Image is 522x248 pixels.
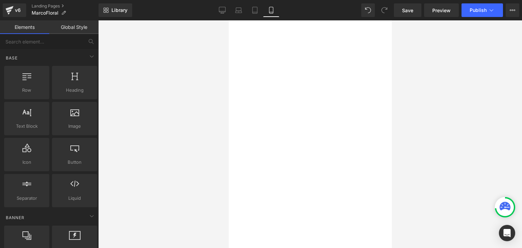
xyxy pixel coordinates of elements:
[6,123,47,130] span: Text Block
[6,159,47,166] span: Icon
[499,225,515,241] div: Open Intercom Messenger
[32,3,99,9] a: Landing Pages
[378,3,391,17] button: Redo
[14,6,22,15] div: v6
[424,3,459,17] a: Preview
[432,7,451,14] span: Preview
[214,3,230,17] a: Desktop
[361,3,375,17] button: Undo
[32,10,58,16] span: MarcoFloral
[230,3,247,17] a: Laptop
[49,20,99,34] a: Global Style
[6,195,47,202] span: Separator
[54,195,95,202] span: Liquid
[470,7,487,13] span: Publish
[5,55,18,61] span: Base
[54,123,95,130] span: Image
[54,87,95,94] span: Heading
[5,214,25,221] span: Banner
[462,3,503,17] button: Publish
[111,7,127,13] span: Library
[402,7,413,14] span: Save
[99,3,132,17] a: New Library
[247,3,263,17] a: Tablet
[263,3,279,17] a: Mobile
[6,87,47,94] span: Row
[54,159,95,166] span: Button
[506,3,519,17] button: More
[3,3,26,17] a: v6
